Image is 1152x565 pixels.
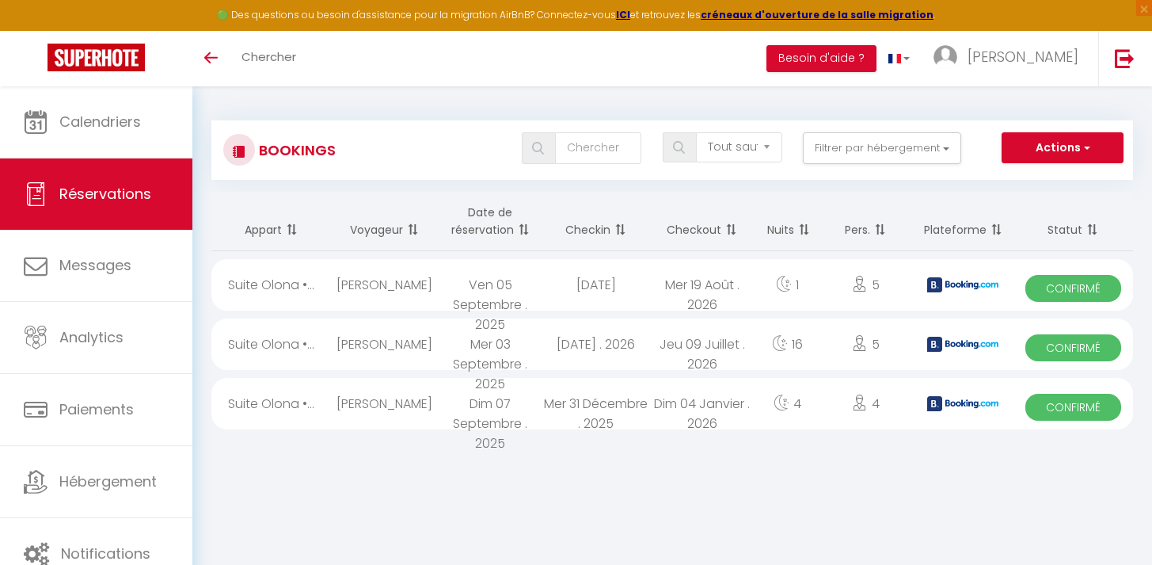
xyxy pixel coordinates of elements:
[211,192,331,251] th: Sort by rentals
[912,192,1013,251] th: Sort by channel
[766,45,876,72] button: Besoin d'aide ?
[543,192,649,251] th: Sort by checkin
[331,192,437,251] th: Sort by guest
[59,112,141,132] span: Calendriers
[701,8,933,21] a: créneaux d'ouverture de la salle migration
[1002,132,1123,164] button: Actions
[59,184,151,204] span: Réservations
[59,471,157,491] span: Hébergement
[555,132,641,164] input: Chercher
[922,31,1098,86] a: ... [PERSON_NAME]
[241,48,296,65] span: Chercher
[968,47,1078,67] span: [PERSON_NAME]
[255,132,336,168] h3: Bookings
[649,192,755,251] th: Sort by checkout
[755,192,819,251] th: Sort by nights
[59,399,134,419] span: Paiements
[1013,192,1133,251] th: Sort by status
[437,192,543,251] th: Sort by booking date
[230,31,308,86] a: Chercher
[616,8,630,21] a: ICI
[933,45,957,69] img: ...
[59,327,124,347] span: Analytics
[803,132,961,164] button: Filtrer par hébergement
[59,255,131,275] span: Messages
[48,44,145,71] img: Super Booking
[1115,48,1135,68] img: logout
[61,544,150,563] span: Notifications
[819,192,911,251] th: Sort by people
